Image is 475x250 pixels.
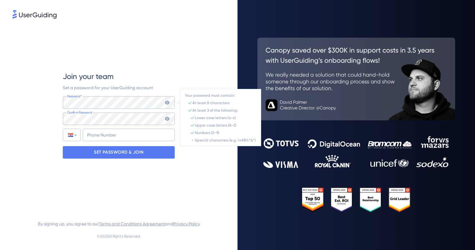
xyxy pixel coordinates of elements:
div: At least 3 of the following: [192,108,238,113]
img: 8faab4ba6bc7696a72372aa768b0286c.svg [12,10,57,19]
div: Special characters (e.g. !@#$%^&*) [195,138,256,143]
div: Your password must contain: [185,93,235,98]
p: SET PASSWORD & JOIN [94,147,144,157]
div: Lower case letters (a-z) [195,115,236,120]
span: By signing up, you agree to our and [38,220,200,228]
img: 9302ce2ac39453076f5bc0f2f2ca889b.svg [263,136,449,168]
img: 25303e33045975176eb484905ab012ff.svg [302,187,411,212]
img: 26c0aa7c25a843aed4baddd2b5e0fa68.svg [257,38,455,120]
a: Privacy Policy [173,221,200,226]
div: Numbers (0-9) [195,130,219,135]
span: Set a password for your UserGuiding account [63,85,153,90]
div: Croatia: + 385 [63,129,81,141]
input: Phone Number [83,129,175,141]
div: At least 8 characters [192,100,229,105]
a: Terms and Conditions Agreement [99,221,165,226]
span: © 2025 All Rights Reserved. [97,233,141,240]
span: Join your team [63,72,113,81]
div: Upper case letters (A-Z) [195,123,236,128]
